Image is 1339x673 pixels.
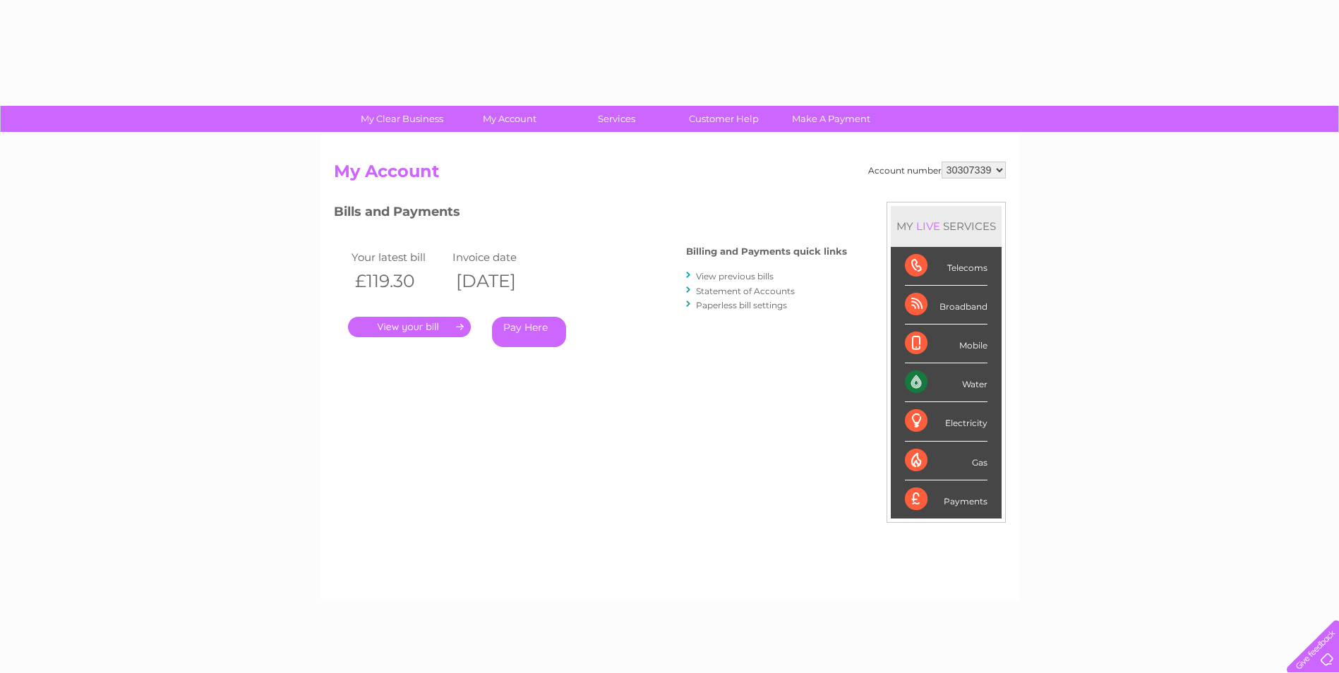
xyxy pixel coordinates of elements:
[348,267,450,296] th: £119.30
[558,106,675,132] a: Services
[905,286,987,325] div: Broadband
[696,271,774,281] a: View previous bills
[334,162,1006,188] h2: My Account
[696,300,787,310] a: Paperless bill settings
[686,246,847,257] h4: Billing and Payments quick links
[449,248,551,267] td: Invoice date
[868,162,1006,178] div: Account number
[905,325,987,363] div: Mobile
[696,286,795,296] a: Statement of Accounts
[348,248,450,267] td: Your latest bill
[905,402,987,441] div: Electricity
[348,317,471,337] a: .
[451,106,568,132] a: My Account
[773,106,889,132] a: Make A Payment
[334,202,847,226] h3: Bills and Payments
[905,442,987,480] div: Gas
[905,247,987,286] div: Telecoms
[905,363,987,402] div: Water
[905,480,987,519] div: Payments
[449,267,551,296] th: [DATE]
[492,317,566,347] a: Pay Here
[344,106,460,132] a: My Clear Business
[666,106,782,132] a: Customer Help
[913,219,943,233] div: LIVE
[891,206,1002,246] div: MY SERVICES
